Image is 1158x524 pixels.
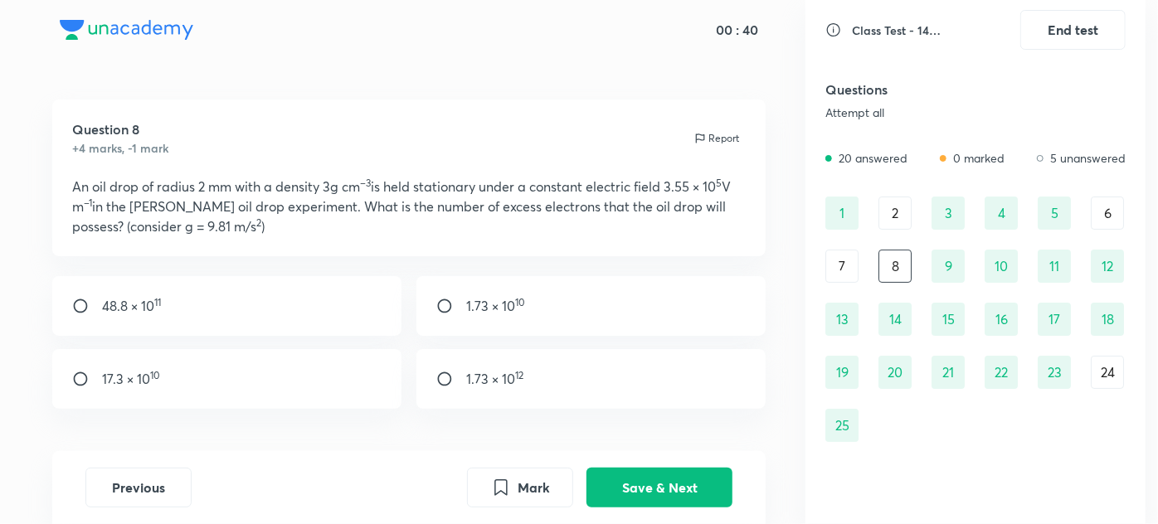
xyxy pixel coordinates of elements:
[713,22,739,38] h5: 00 :
[985,303,1018,336] div: 16
[708,131,739,146] p: Report
[515,296,524,308] sup: 10
[825,196,859,230] div: 1
[256,216,261,229] sup: 2
[84,196,92,209] sup: –1
[825,303,859,336] div: 13
[825,356,859,389] div: 19
[932,250,965,283] div: 9
[878,250,912,283] div: 8
[466,296,524,316] p: 1.73 × 10
[1050,149,1126,167] p: 5 unanswered
[985,250,1018,283] div: 10
[932,303,965,336] div: 15
[953,149,1005,167] p: 0 marked
[932,356,965,389] div: 21
[102,296,161,316] p: 48.8 × 10
[466,369,523,389] p: 1.73 × 10
[1038,250,1071,283] div: 11
[1038,196,1071,230] div: 5
[739,22,758,38] h5: 40
[72,177,747,236] p: An oil drop of radius 2 mm with a density 3g cm is held stationary under a constant electric fiel...
[85,468,192,507] button: Previous
[825,409,859,442] div: 25
[825,80,1035,99] h5: Questions
[72,139,168,157] h6: +4 marks, -1 mark
[985,356,1018,389] div: 22
[1020,10,1126,50] button: End test
[72,119,168,139] h5: Question 8
[1091,196,1124,230] div: 6
[102,369,159,389] p: 17.3 × 10
[932,196,965,230] div: 3
[878,356,912,389] div: 20
[839,149,907,167] p: 20 answered
[1091,356,1124,389] div: 24
[467,468,573,507] button: Mark
[1091,250,1124,283] div: 12
[693,132,707,145] img: report icon
[1091,303,1124,336] div: 18
[154,296,161,308] sup: 11
[586,468,732,507] button: Save & Next
[825,250,859,283] div: 7
[1038,356,1071,389] div: 23
[1038,303,1071,336] div: 17
[150,369,159,381] sup: 10
[878,196,912,230] div: 2
[360,177,371,189] sup: –3
[852,22,1010,39] h6: Class Test - 14 (Electrostatics)
[985,196,1018,230] div: 4
[515,369,523,381] sup: 12
[716,177,722,189] sup: 5
[825,106,1035,119] div: Attempt all
[878,303,912,336] div: 14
